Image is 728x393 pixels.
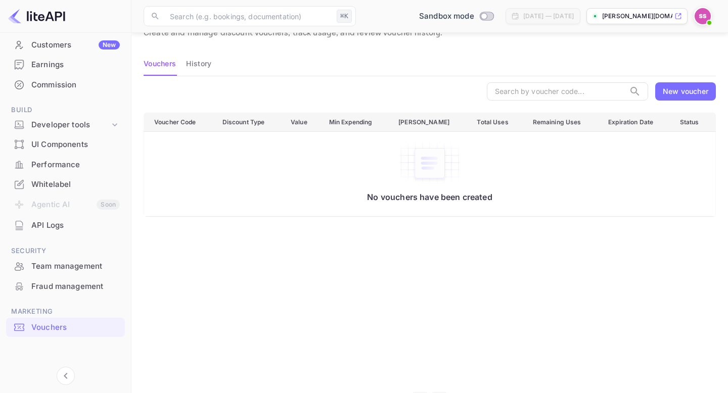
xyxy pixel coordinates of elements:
[6,216,125,235] div: API Logs
[523,12,574,21] div: [DATE] — [DATE]
[672,113,716,131] th: Status
[390,113,469,131] th: [PERSON_NAME]
[663,86,708,96] div: New voucher
[337,10,352,23] div: ⌘K
[525,113,600,131] th: Remaining Uses
[6,35,125,55] div: CustomersNew
[144,27,716,39] p: Create and manage discount vouchers, track usage, and review voucher history.
[6,75,125,94] a: Commission
[6,155,125,175] div: Performance
[6,55,125,74] a: Earnings
[6,135,125,155] div: UI Components
[321,113,391,131] th: Min Expending
[31,119,110,131] div: Developer tools
[600,113,671,131] th: Expiration Date
[6,318,125,336] a: Vouchers
[144,52,176,76] button: Vouchers
[6,277,125,296] a: Fraud management
[31,220,120,231] div: API Logs
[31,281,120,292] div: Fraud management
[31,261,120,272] div: Team management
[57,367,75,385] button: Collapse navigation
[6,175,125,193] a: Whitelabel
[6,35,125,54] a: CustomersNew
[6,75,125,95] div: Commission
[31,139,120,151] div: UI Components
[6,318,125,337] div: Vouchers
[695,8,711,24] img: Sunny Swetank
[6,257,125,276] div: Team management
[6,116,125,134] div: Developer tools
[6,135,125,154] a: UI Components
[31,59,120,71] div: Earnings
[469,113,524,131] th: Total Uses
[6,277,125,297] div: Fraud management
[164,6,333,26] input: Search (e.g. bookings, documentation)
[487,82,625,101] input: Search by voucher code...
[602,12,672,21] p: [PERSON_NAME][DOMAIN_NAME]...
[6,216,125,234] a: API Logs
[31,179,120,190] div: Whitelabel
[186,52,211,76] button: History
[31,39,120,51] div: Customers
[6,55,125,75] div: Earnings
[399,142,460,184] img: No vouchers have been created
[6,155,125,174] a: Performance
[6,175,125,194] div: Whitelabel
[6,257,125,275] a: Team management
[99,40,120,50] div: New
[415,11,497,22] div: Switch to Production mode
[214,113,283,131] th: Discount Type
[8,8,65,24] img: LiteAPI logo
[31,79,120,91] div: Commission
[283,113,321,131] th: Value
[144,113,214,131] th: Voucher Code
[31,159,120,171] div: Performance
[6,306,125,317] span: Marketing
[31,322,120,333] div: Vouchers
[6,105,125,116] span: Build
[6,245,125,257] span: Security
[154,192,705,202] p: No vouchers have been created
[419,11,474,22] span: Sandbox mode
